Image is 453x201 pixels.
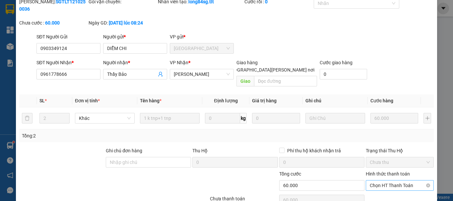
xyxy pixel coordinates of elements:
[45,20,60,25] b: 60.000
[158,72,163,77] span: user-add
[214,98,237,103] span: Định lượng
[36,59,100,66] div: SĐT Người Nhận
[370,157,430,167] span: Chưa thu
[320,69,367,79] input: Cước giao hàng
[240,113,247,124] span: kg
[22,113,32,124] button: delete
[22,132,175,139] div: Tổng: 2
[109,20,143,25] b: [DATE] lúc 08:24
[279,171,301,176] span: Tổng cước
[106,157,191,168] input: Ghi chú đơn hàng
[236,60,258,65] span: Giao hàng
[39,98,45,103] span: SL
[224,66,317,74] span: [GEOGRAPHIC_DATA][PERSON_NAME] nơi
[303,94,368,107] th: Ghi chú
[254,76,317,86] input: Dọc đường
[36,33,100,40] div: SĐT Người Gửi
[252,113,300,124] input: 0
[103,59,167,66] div: Người nhận
[370,180,430,190] span: Chọn HT Thanh Toán
[140,113,200,124] input: VD: Bàn, Ghế
[426,183,430,187] span: close-circle
[192,148,208,153] span: Thu Hộ
[305,113,365,124] input: Ghi Chú
[320,60,353,65] label: Cước giao hàng
[89,19,157,26] div: Ngày GD:
[170,33,234,40] div: VP gửi
[106,148,142,153] label: Ghi chú đơn hàng
[366,171,410,176] label: Hình thức thanh toán
[75,98,100,103] span: Đơn vị tính
[370,113,418,124] input: 0
[170,60,188,65] span: VP Nhận
[252,98,277,103] span: Giá trị hàng
[423,113,431,124] button: plus
[19,19,87,26] div: Chưa cước :
[366,147,434,154] div: Trạng thái Thu Hộ
[285,147,344,154] span: Phí thu hộ khách nhận trả
[236,76,254,86] span: Giao
[103,33,167,40] div: Người gửi
[140,98,162,103] span: Tên hàng
[174,43,230,53] span: Sài Gòn
[370,98,393,103] span: Cước hàng
[79,113,131,123] span: Khác
[174,69,230,79] span: Cao Tốc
